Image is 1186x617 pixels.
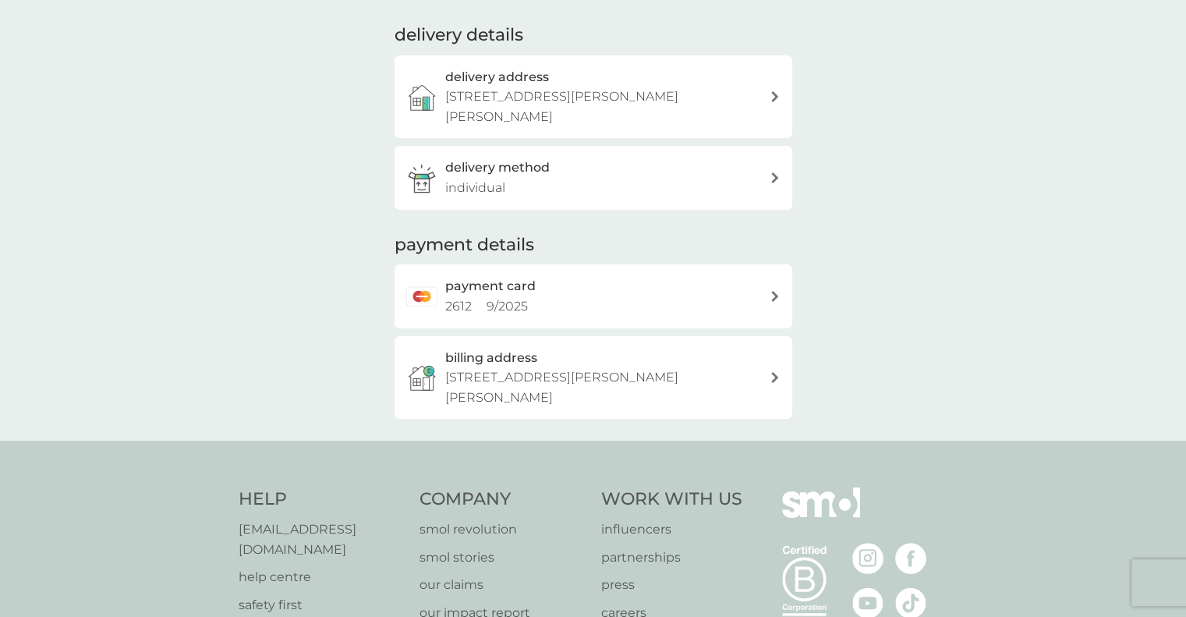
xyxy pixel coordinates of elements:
h3: delivery method [445,158,550,178]
a: delivery methodindividual [395,146,792,209]
button: billing address[STREET_ADDRESS][PERSON_NAME][PERSON_NAME] [395,336,792,420]
h4: Work With Us [601,488,742,512]
h2: payment details [395,233,534,257]
span: 9 / 2025 [487,299,528,314]
a: help centre [239,567,405,587]
p: [STREET_ADDRESS][PERSON_NAME][PERSON_NAME] [445,87,770,126]
a: safety first [239,595,405,615]
a: partnerships [601,548,742,568]
a: smol stories [420,548,586,568]
h2: delivery details [395,23,523,48]
a: payment card2612 9/2025 [395,264,792,328]
h4: Help [239,488,405,512]
a: delivery address[STREET_ADDRESS][PERSON_NAME][PERSON_NAME] [395,55,792,139]
a: influencers [601,519,742,540]
h4: Company [420,488,586,512]
img: smol [782,488,860,541]
p: individual [445,178,505,198]
h2: payment card [445,276,536,296]
span: 2612 [445,299,472,314]
img: visit the smol Instagram page [852,543,883,574]
a: smol revolution [420,519,586,540]
a: our claims [420,575,586,595]
a: [EMAIL_ADDRESS][DOMAIN_NAME] [239,519,405,559]
h3: delivery address [445,67,549,87]
img: visit the smol Facebook page [895,543,926,574]
a: press [601,575,742,595]
p: [STREET_ADDRESS][PERSON_NAME][PERSON_NAME] [445,367,770,407]
h3: billing address [445,348,537,368]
